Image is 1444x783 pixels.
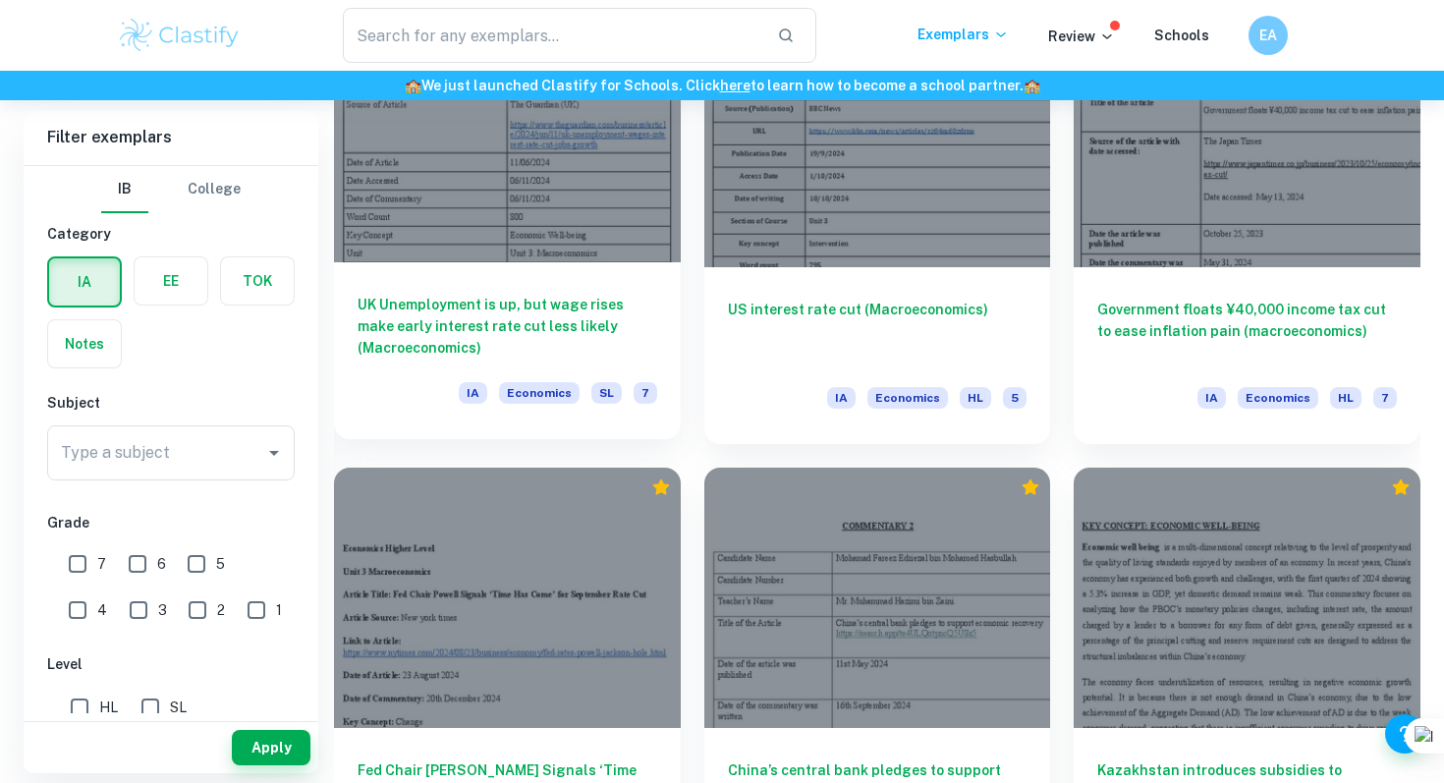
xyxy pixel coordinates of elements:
button: Open [260,439,288,467]
span: HL [99,697,118,718]
span: 6 [157,553,166,575]
h6: Grade [47,512,295,533]
h6: Level [47,653,295,675]
a: US interest rate cut (Macroeconomics)IAEconomicsHL5 [704,8,1051,444]
a: Schools [1154,28,1209,43]
h6: EA [1257,25,1280,46]
span: 3 [158,599,167,621]
a: Government floats ¥40,000 income tax cut to ease inflation pain (macroeconomics)IAEconomicsHL7 [1074,8,1420,444]
div: Premium [1021,477,1040,497]
span: Economics [1238,387,1318,409]
a: here [720,78,750,93]
button: IA [49,258,120,306]
button: EA [1249,16,1288,55]
span: IA [827,387,856,409]
h6: US interest rate cut (Macroeconomics) [728,299,1027,364]
img: Clastify logo [117,16,242,55]
button: EE [135,257,207,305]
span: Economics [867,387,948,409]
span: Economics [499,382,580,404]
span: 7 [1373,387,1397,409]
span: SL [170,697,187,718]
span: 7 [634,382,657,404]
span: 5 [216,553,225,575]
div: Premium [1391,477,1411,497]
span: SL [591,382,622,404]
span: 🏫 [1024,78,1040,93]
span: 🏫 [405,78,421,93]
h6: Category [47,223,295,245]
span: IA [1197,387,1226,409]
div: Premium [651,477,671,497]
span: IA [459,382,487,404]
span: HL [1330,387,1361,409]
h6: Subject [47,392,295,414]
span: 5 [1003,387,1027,409]
button: Notes [48,320,121,367]
h6: UK Unemployment is up, but wage rises make early interest rate cut less likely (Macroeconomics) [358,294,657,359]
span: 1 [276,599,282,621]
span: HL [960,387,991,409]
button: TOK [221,257,294,305]
p: Review [1048,26,1115,47]
button: Help and Feedback [1385,714,1424,754]
div: Filter type choice [101,166,241,213]
span: 7 [97,553,106,575]
span: 2 [217,599,225,621]
a: UK Unemployment is up, but wage rises make early interest rate cut less likely (Macroeconomics)IA... [334,8,681,444]
h6: Filter exemplars [24,110,318,165]
p: Exemplars [917,24,1009,45]
button: IB [101,166,148,213]
input: Search for any exemplars... [343,8,761,63]
h6: We just launched Clastify for Schools. Click to learn how to become a school partner. [4,75,1440,96]
button: College [188,166,241,213]
button: Apply [232,730,310,765]
span: 4 [97,599,107,621]
h6: Government floats ¥40,000 income tax cut to ease inflation pain (macroeconomics) [1097,299,1397,364]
